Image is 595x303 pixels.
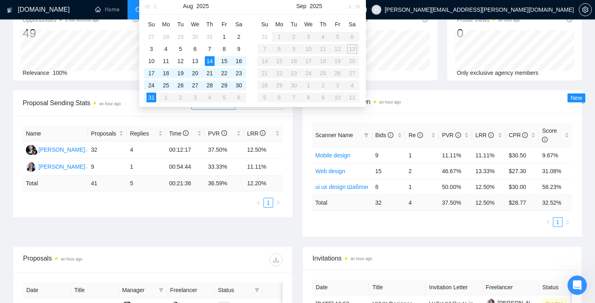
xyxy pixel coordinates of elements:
[442,132,461,138] span: PVR
[539,195,572,210] td: 32.52 %
[475,132,494,138] span: LRR
[161,56,171,66] div: 11
[26,145,36,155] img: RS
[136,6,141,12] span: dashboard
[53,70,67,76] span: 100%
[23,98,191,108] span: Proposal Sending Stats
[219,32,229,42] div: 1
[7,4,13,17] img: logo
[232,67,246,79] td: 2025-08-23
[439,179,472,195] td: 50.00%
[208,130,227,137] span: PVR
[147,32,156,42] div: 27
[372,179,406,195] td: 8
[405,163,439,179] td: 2
[232,55,246,67] td: 2025-08-16
[32,149,38,155] img: gigradar-bm.png
[417,132,423,138] span: info-circle
[379,100,401,104] time: an hour ago
[188,67,202,79] td: 2025-08-20
[364,133,369,138] span: filter
[522,132,528,138] span: info-circle
[255,288,259,292] span: filter
[23,15,99,25] span: Opportunities
[202,43,217,55] td: 2025-08-07
[38,162,85,171] div: [PERSON_NAME]
[542,137,548,142] span: info-circle
[244,176,283,191] td: 12.20 %
[173,31,188,43] td: 2025-07-29
[161,44,171,54] div: 4
[509,132,528,138] span: CPR
[539,147,572,163] td: 9.67%
[244,142,283,159] td: 12.50%
[23,176,88,191] td: Total
[127,142,166,159] td: 4
[147,81,156,90] div: 24
[205,176,244,191] td: 36.59 %
[272,18,287,31] th: Mo
[257,31,272,43] td: 2025-08-31
[260,32,270,42] div: 31
[234,81,244,90] div: 30
[315,168,345,174] a: Web design
[244,159,283,176] td: 11.11%
[457,15,520,25] span: Profile Views
[159,79,173,91] td: 2025-08-25
[405,195,439,210] td: 4
[217,31,232,43] td: 2025-08-01
[260,130,266,136] span: info-circle
[159,55,173,67] td: 2025-08-11
[455,132,461,138] span: info-circle
[498,18,520,22] time: an hour ago
[553,217,563,227] li: 1
[95,6,119,13] a: homeHome
[257,18,272,31] th: Su
[147,56,156,66] div: 10
[202,31,217,43] td: 2025-07-31
[130,129,156,138] span: Replies
[88,159,127,176] td: 9
[188,31,202,43] td: 2025-07-30
[205,56,215,66] div: 14
[26,162,36,172] img: YH
[26,163,85,170] a: YH[PERSON_NAME]
[234,68,244,78] div: 23
[405,179,439,195] td: 1
[439,195,472,210] td: 37.50 %
[161,81,171,90] div: 25
[276,200,280,205] span: right
[188,79,202,91] td: 2025-08-27
[61,257,82,261] time: an hour ago
[372,147,406,163] td: 9
[202,67,217,79] td: 2025-08-21
[88,142,127,159] td: 32
[565,220,570,225] span: right
[127,176,166,191] td: 5
[563,217,572,227] li: Next Page
[234,56,244,66] div: 16
[543,217,553,227] button: left
[144,43,159,55] td: 2025-08-03
[217,55,232,67] td: 2025-08-15
[188,55,202,67] td: 2025-08-13
[506,163,539,179] td: $27.30
[316,18,330,31] th: Th
[506,179,539,195] td: $30.00
[23,25,99,41] div: 49
[157,284,165,296] span: filter
[217,43,232,55] td: 2025-08-08
[23,282,71,298] th: Date
[176,68,185,78] div: 19
[345,18,359,31] th: Sa
[144,55,159,67] td: 2025-08-10
[488,132,494,138] span: info-circle
[217,67,232,79] td: 2025-08-22
[144,18,159,31] th: Su
[232,18,246,31] th: Sa
[190,56,200,66] div: 13
[482,280,539,295] th: Freelancer
[202,18,217,31] th: Th
[159,67,173,79] td: 2025-08-18
[166,159,205,176] td: 00:54:44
